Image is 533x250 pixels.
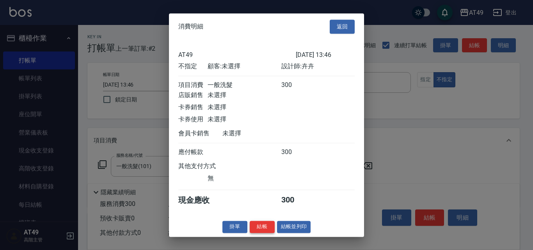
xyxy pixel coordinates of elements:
div: 會員卡銷售 [178,129,222,138]
button: 掛單 [222,221,247,233]
div: 未選擇 [222,129,296,138]
div: 未選擇 [208,103,281,112]
button: 結帳 [250,221,275,233]
div: AT49 [178,51,296,59]
div: 應付帳款 [178,148,208,156]
div: 未選擇 [208,115,281,124]
div: 無 [208,174,281,183]
div: 不指定 [178,62,208,71]
div: 顧客: 未選擇 [208,62,281,71]
div: [DATE] 13:46 [296,51,355,59]
button: 結帳並列印 [277,221,311,233]
span: 消費明細 [178,23,203,30]
div: 300 [281,81,311,89]
div: 300 [281,148,311,156]
div: 店販銷售 [178,91,208,99]
div: 一般洗髮 [208,81,281,89]
div: 現金應收 [178,195,222,206]
div: 卡券銷售 [178,103,208,112]
div: 設計師: 卉卉 [281,62,355,71]
div: 未選擇 [208,91,281,99]
div: 其他支付方式 [178,162,237,170]
div: 300 [281,195,311,206]
div: 項目消費 [178,81,208,89]
div: 卡券使用 [178,115,208,124]
button: 返回 [330,20,355,34]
